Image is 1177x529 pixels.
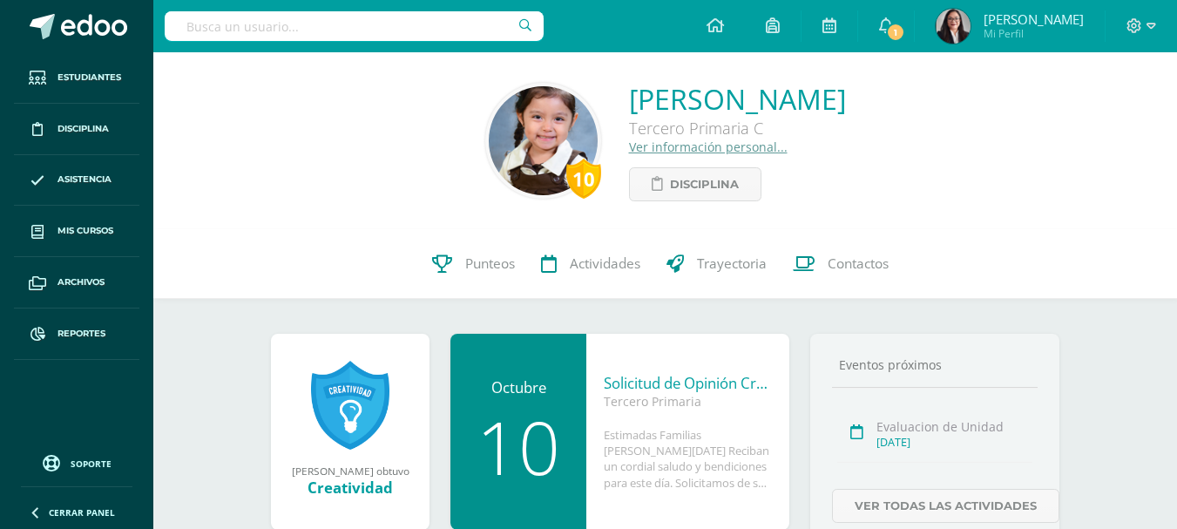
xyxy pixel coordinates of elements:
div: Estimadas Familias [PERSON_NAME][DATE] Reciban un cordial saludo y bendiciones para este día. Sol... [604,427,772,491]
a: Contactos [780,229,902,299]
div: Octubre [468,377,569,397]
a: Disciplina [629,167,761,201]
img: e273bec5909437e5d5b2daab1002684b.png [936,9,971,44]
span: Actividades [570,254,640,273]
span: Contactos [828,254,889,273]
span: Punteos [465,254,515,273]
div: 10 [566,159,601,199]
span: Disciplina [670,168,739,200]
a: Actividades [528,229,653,299]
span: Asistencia [57,173,112,187]
a: Soporte [21,451,132,474]
span: Trayectoria [697,254,767,273]
a: Punteos [419,229,528,299]
div: Evaluacion de Unidad [876,418,1032,435]
div: Eventos próximos [832,356,1038,373]
a: [PERSON_NAME] [629,80,846,118]
span: [PERSON_NAME] [984,10,1084,28]
span: Estudiantes [57,71,121,85]
div: [PERSON_NAME] obtuvo [288,464,412,478]
span: Reportes [57,327,105,341]
div: Tercero Primaria [604,393,772,410]
a: Disciplina [14,104,139,155]
input: Busca un usuario... [165,11,544,41]
div: [DATE] [876,435,1032,450]
a: Mis cursos [14,206,139,257]
span: 1 [886,23,905,42]
span: Soporte [71,458,112,470]
a: Trayectoria [653,229,780,299]
div: Tercero Primaria C [629,118,846,139]
span: Archivos [57,275,105,289]
span: Mi Perfil [984,26,1084,41]
a: Ver todas las actividades [832,489,1059,523]
img: 6c985a3207cb4bfe6b1d0c6da09f49c6.png [489,86,598,195]
a: Reportes [14,309,139,360]
span: Mis cursos [57,224,113,238]
div: Solicitud de Opinión Creciendo en Familia [604,373,772,393]
a: Archivos [14,257,139,309]
div: Creatividad [288,478,412,498]
a: Ver información personal... [629,139,788,155]
div: 10 [468,410,569,484]
span: Cerrar panel [49,506,115,519]
a: Asistencia [14,155,139,207]
span: Disciplina [57,122,109,136]
a: Estudiantes [14,52,139,104]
